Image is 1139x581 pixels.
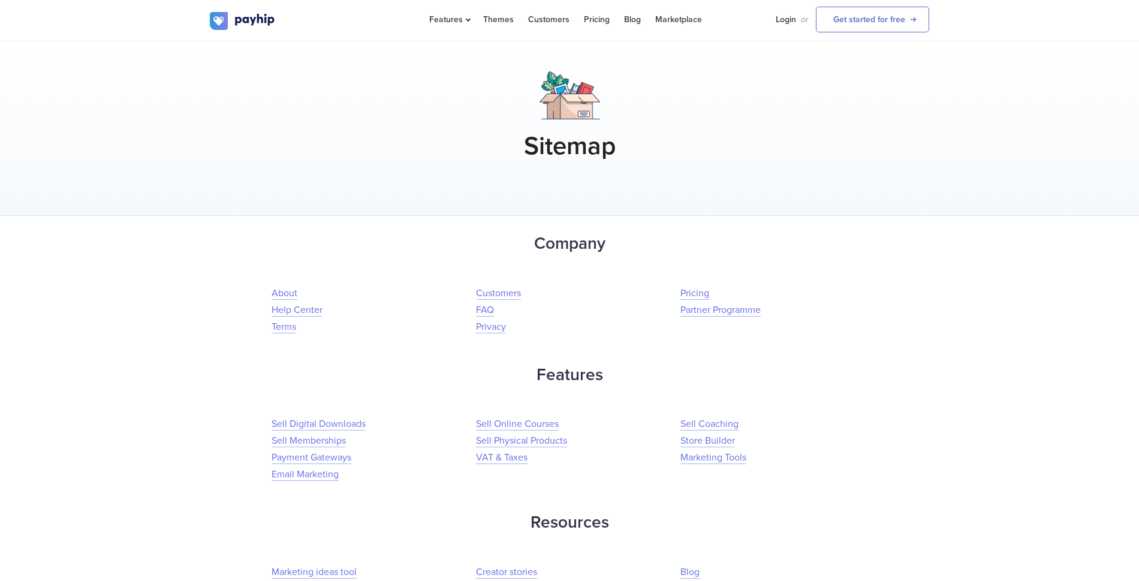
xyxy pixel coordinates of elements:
a: Sell Online Courses [476,418,559,431]
h2: Features [210,359,929,391]
a: Creator stories [476,566,537,579]
a: VAT & Taxes [476,451,528,464]
a: Sell Physical Products [476,435,567,447]
a: Payment Gateways [272,451,351,464]
span: Features [429,14,469,25]
a: Marketing ideas tool [272,566,357,579]
a: Privacy [476,321,506,333]
a: Blog [680,566,700,579]
a: Help Center [272,304,323,317]
img: box.png [540,71,600,119]
a: Email Marketing [272,468,339,481]
img: logo.svg [210,12,276,30]
a: Customers [476,287,521,300]
a: Sell Digital Downloads [272,418,366,431]
a: Sell Memberships [272,435,346,447]
a: Store Builder [680,435,735,447]
a: Terms [272,321,296,333]
h2: Resources [210,507,929,538]
a: Marketing Tools [680,451,746,464]
a: Get started for free [816,7,929,32]
h1: Sitemap [210,131,929,161]
a: FAQ [476,304,494,317]
a: Sell Coaching [680,418,739,431]
a: Pricing [680,287,709,300]
a: Partner Programme [680,304,761,317]
h2: Company [210,228,929,260]
a: About [272,287,297,300]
